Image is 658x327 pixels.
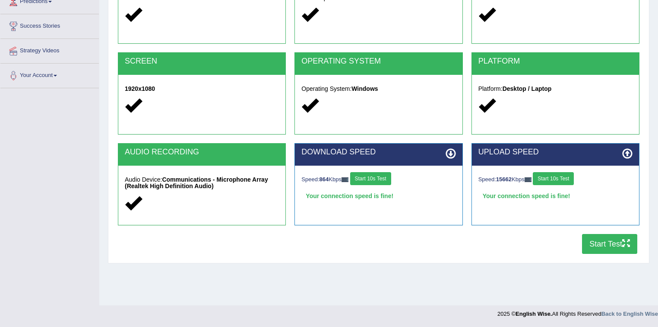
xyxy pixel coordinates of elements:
[125,57,279,66] h2: SCREEN
[503,85,552,92] strong: Desktop / Laptop
[582,234,637,254] button: Start Test
[0,14,99,36] a: Success Stories
[301,172,456,187] div: Speed: Kbps
[497,305,658,318] div: 2025 © All Rights Reserved
[125,85,155,92] strong: 1920x1080
[478,189,633,202] div: Your connection speed is fine!
[533,172,574,185] button: Start 10s Test
[125,148,279,157] h2: AUDIO RECORDING
[0,39,99,61] a: Strategy Videos
[301,148,456,157] h2: DOWNLOAD SPEED
[478,57,633,66] h2: PLATFORM
[320,176,329,183] strong: 864
[478,86,633,92] h5: Platform:
[301,189,456,202] div: Your connection speed is fine!
[125,176,268,189] strong: Communications - Microphone Array (Realtek High Definition Audio)
[301,57,456,66] h2: OPERATING SYSTEM
[516,311,552,317] strong: English Wise.
[125,176,279,190] h5: Audio Device:
[301,86,456,92] h5: Operating System:
[342,177,348,182] img: ajax-loader-fb-connection.gif
[478,172,633,187] div: Speed: Kbps
[350,172,391,185] button: Start 10s Test
[525,177,531,182] img: ajax-loader-fb-connection.gif
[478,148,633,157] h2: UPLOAD SPEED
[351,85,378,92] strong: Windows
[496,176,512,183] strong: 15662
[601,311,658,317] a: Back to English Wise
[0,64,99,85] a: Your Account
